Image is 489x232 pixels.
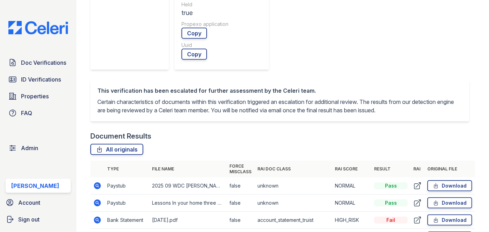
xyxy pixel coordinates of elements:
[332,161,371,177] th: RAI Score
[97,86,462,95] div: This verification has been escalated for further assessment by the Celeri team.
[371,161,411,177] th: Result
[332,212,371,229] td: HIGH_RISK
[149,212,227,229] td: [DATE].pdf
[149,177,227,195] td: 2025 09 WDC [PERSON_NAME][GEOGRAPHIC_DATA]pdf
[374,217,408,224] div: Fail
[227,177,255,195] td: false
[411,161,425,177] th: RAI
[21,92,49,100] span: Properties
[425,161,475,177] th: Original file
[181,1,262,8] div: Held
[21,58,66,67] span: Doc Verifications
[6,89,71,103] a: Properties
[227,161,255,177] th: Force misclass
[255,212,332,229] td: account_statement_truist
[21,109,32,117] span: FAQ
[6,141,71,155] a: Admin
[6,72,71,86] a: ID Verifications
[227,212,255,229] td: false
[255,161,332,177] th: RAI Doc Class
[181,21,262,28] div: Propexo application
[149,195,227,212] td: Lessons In your home three months income.pdf
[18,198,40,207] span: Account
[18,215,40,224] span: Sign out
[427,197,472,209] a: Download
[11,182,59,190] div: [PERSON_NAME]
[104,161,149,177] th: Type
[181,42,262,49] div: Uuid
[255,195,332,212] td: unknown
[104,177,149,195] td: Paystub
[181,28,207,39] a: Copy
[332,177,371,195] td: NORMAL
[332,195,371,212] td: NORMAL
[255,177,332,195] td: unknown
[3,196,74,210] a: Account
[149,161,227,177] th: File name
[374,182,408,189] div: Pass
[374,199,408,206] div: Pass
[97,98,462,114] p: Certain characteristics of documents within this verification triggered an escalation for additio...
[181,8,262,18] div: true
[3,21,74,34] img: CE_Logo_Blue-a8612792a0a2168367f1c8372b55b34899dd931a85d93a1a3d3e32e68fde9ad4.png
[104,195,149,212] td: Paystub
[90,131,151,141] div: Document Results
[90,144,143,155] a: All originals
[3,212,74,226] a: Sign out
[21,75,61,84] span: ID Verifications
[6,106,71,120] a: FAQ
[21,144,38,152] span: Admin
[104,212,149,229] td: Bank Statement
[6,56,71,70] a: Doc Verifications
[227,195,255,212] td: false
[427,180,472,191] a: Download
[427,215,472,226] a: Download
[181,49,207,60] a: Copy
